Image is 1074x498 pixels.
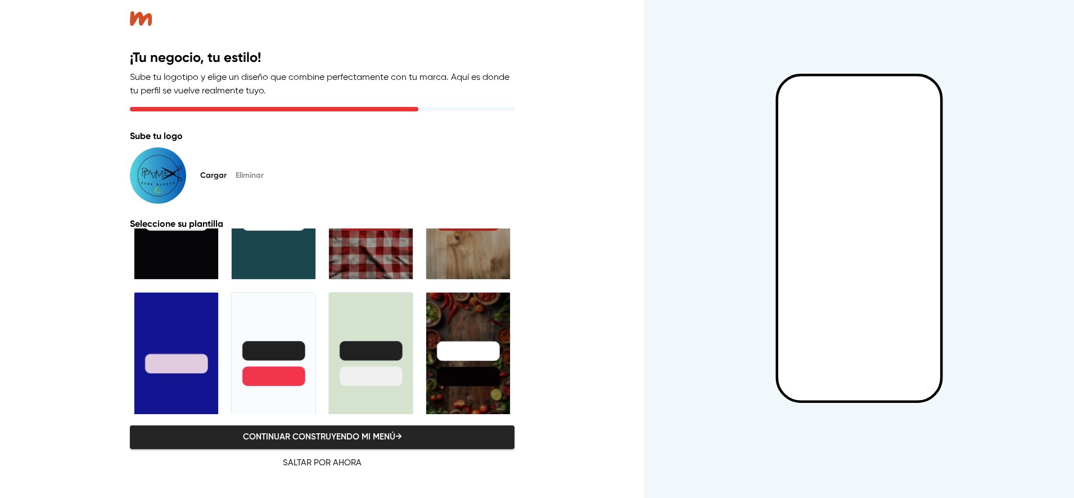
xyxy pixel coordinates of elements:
[130,48,515,66] h2: ¡Tu negocio, tu estilo!
[231,165,268,186] button: Eliminar
[136,456,508,470] span: Saltar por ahora
[778,76,940,400] iframe: Mobile Preview
[130,129,515,143] p: Sube tu logo
[130,451,515,475] button: Saltar por ahora
[195,165,231,186] button: Cargar
[200,169,227,183] span: Cargar
[130,71,515,98] p: Sube tu logotipo y elige un diseño que combine perfectamente con tu marca. Aquí es donde tu perfi...
[236,169,264,183] span: Eliminar
[130,217,515,231] p: Seleccione su plantilla
[142,430,502,445] span: Continuar construyendo mi menú →
[130,425,515,449] button: Continuar construyendo mi menú→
